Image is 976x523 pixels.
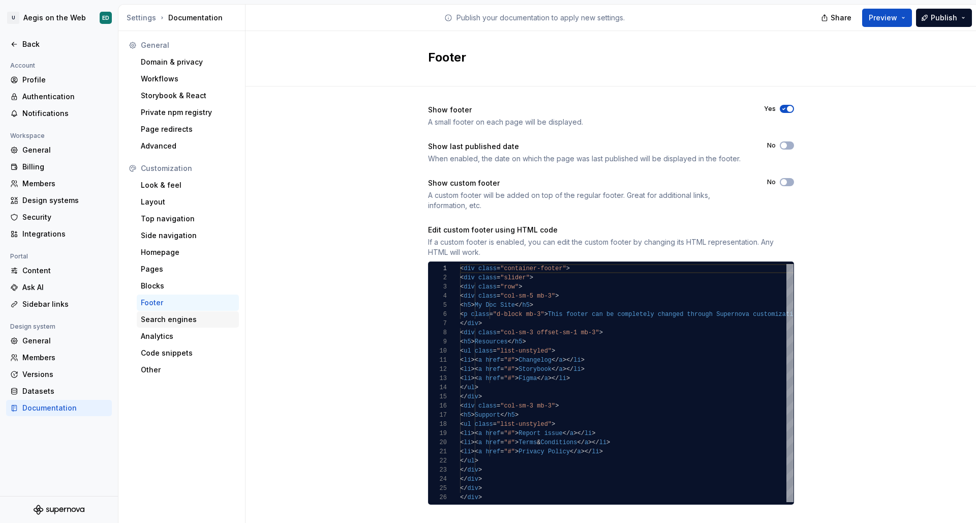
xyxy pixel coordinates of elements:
[22,145,108,155] div: General
[429,429,447,438] div: 19
[592,430,595,437] span: >
[137,328,239,344] a: Analytics
[617,311,654,318] span: completely
[429,282,447,292] div: 3
[522,338,526,345] span: >
[137,54,239,70] a: Domain & privacy
[464,366,471,373] span: li
[592,311,603,318] span: can
[478,320,482,327] span: >
[489,311,493,318] span: =
[460,384,467,391] span: </
[471,302,474,309] span: >
[6,192,112,209] a: Design systems
[478,393,482,400] span: >
[428,190,749,211] div: A custom footer will be added on top of the regular footer. Great for additional links, informati...
[862,9,912,27] button: Preview
[429,301,447,310] div: 5
[573,357,581,364] span: li
[141,298,235,308] div: Footer
[137,211,239,227] a: Top navigation
[478,439,482,446] span: a
[6,400,112,416] a: Documentation
[22,39,108,49] div: Back
[6,105,112,122] a: Notifications
[497,274,500,281] span: =
[428,237,794,257] div: If a custom footer is enabled, you can edit the custom footer by changing its HTML representation...
[22,336,108,346] div: General
[504,430,515,437] span: "#"
[500,430,504,437] span: =
[584,439,588,446] span: a
[474,347,493,355] span: class
[429,420,447,429] div: 18
[22,212,108,222] div: Security
[500,265,566,272] span: "container-footer"
[428,49,782,66] h2: Footer
[428,154,749,164] div: When enabled, the date on which the page was last published will be displayed in the footer.
[137,138,239,154] a: Advanced
[544,430,562,437] span: issue
[428,105,472,115] div: Show footer
[141,230,235,241] div: Side navigation
[467,384,474,391] span: ul
[464,412,471,419] span: h5
[137,104,239,121] a: Private npm registry
[429,383,447,392] div: 14
[552,347,555,355] span: >
[464,375,471,382] span: li
[500,274,530,281] span: "slider"
[141,197,235,207] div: Layout
[500,375,504,382] span: =
[460,439,464,446] span: <
[22,92,108,102] div: Authentication
[831,13,851,23] span: Share
[6,209,112,225] a: Security
[471,366,474,373] span: >
[566,311,588,318] span: footer
[566,375,569,382] span: >
[764,105,776,113] label: Yes
[460,402,464,410] span: <
[555,293,559,300] span: >
[474,357,478,364] span: <
[460,338,464,345] span: <
[474,375,478,382] span: <
[581,357,584,364] span: >
[460,283,464,290] span: <
[428,141,519,152] div: Show last published date
[460,421,464,428] span: <
[518,357,552,364] span: Changelog
[22,369,108,380] div: Versions
[141,57,235,67] div: Domain & privacy
[522,302,529,309] span: h5
[767,141,776,150] label: No
[500,402,555,410] span: "col-sm-3 mb-3"
[478,402,497,410] span: class
[562,430,569,437] span: </
[566,357,573,364] span: </
[544,375,547,382] span: a
[753,311,801,318] span: customization
[515,375,518,382] span: >
[6,279,112,296] a: Ask AI
[429,328,447,337] div: 8
[429,337,447,346] div: 9
[6,36,112,52] a: Back
[485,366,500,373] span: href
[464,293,475,300] span: div
[460,430,464,437] span: <
[504,366,515,373] span: "#"
[518,366,552,373] span: Storybook
[141,107,235,118] div: Private npm registry
[6,176,112,192] a: Members
[478,357,482,364] span: a
[141,314,235,325] div: Search engines
[429,374,447,383] div: 13
[478,366,482,373] span: a
[141,74,235,84] div: Workflows
[467,393,478,400] span: div
[500,439,504,446] span: =
[566,366,573,373] span: </
[478,293,497,300] span: class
